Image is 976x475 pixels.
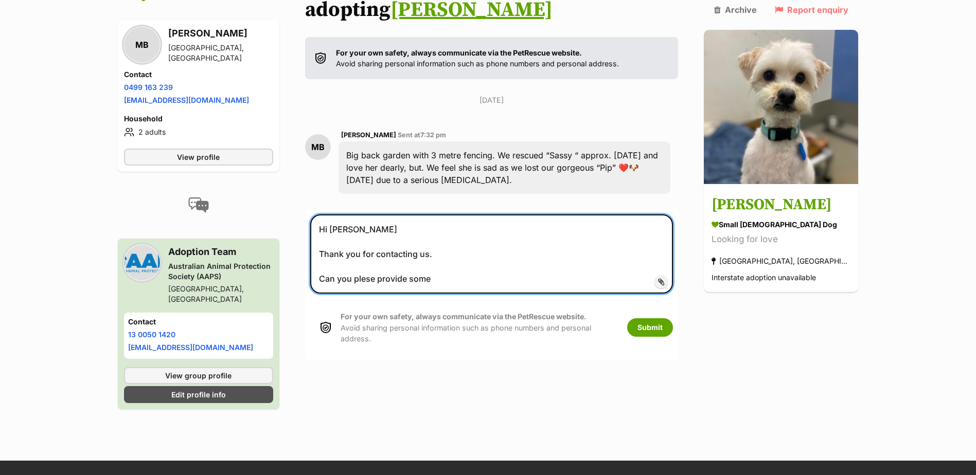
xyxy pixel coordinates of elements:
[124,367,273,384] a: View group profile
[124,149,273,166] a: View profile
[128,330,175,339] a: 13 0050 1420
[305,134,331,160] div: MB
[124,114,273,124] h4: Household
[124,96,249,104] a: [EMAIL_ADDRESS][DOMAIN_NAME]
[124,245,160,281] img: Australian Animal Protection Society (AAPS) profile pic
[124,386,273,403] a: Edit profile info
[165,370,232,381] span: View group profile
[712,194,850,217] h3: [PERSON_NAME]
[168,43,273,63] div: [GEOGRAPHIC_DATA], [GEOGRAPHIC_DATA]
[188,197,209,213] img: conversation-icon-4a6f8262b818ee0b60e3300018af0b2d0b884aa5de6e9bcb8d3d4eeb1a70a7c4.svg
[339,141,671,194] div: Big back garden with 3 metre fencing. We rescued “Sassy “ approx. [DATE] and love her dearly, but...
[168,245,273,259] h3: Adoption Team
[341,311,617,344] p: Avoid sharing personal information such as phone numbers and personal address.
[305,95,679,105] p: [DATE]
[775,5,848,14] a: Report enquiry
[704,186,858,293] a: [PERSON_NAME] small [DEMOGRAPHIC_DATA] Dog Looking for love [GEOGRAPHIC_DATA], [GEOGRAPHIC_DATA] ...
[420,131,446,139] span: 7:32 pm
[128,343,253,352] a: [EMAIL_ADDRESS][DOMAIN_NAME]
[336,48,582,57] strong: For your own safety, always communicate via the PetRescue website.
[168,284,273,304] div: [GEOGRAPHIC_DATA], [GEOGRAPHIC_DATA]
[168,26,273,41] h3: [PERSON_NAME]
[704,30,858,184] img: Leo
[124,27,160,63] div: MB
[171,389,226,400] span: Edit profile info
[124,126,273,138] li: 2 adults
[712,254,850,268] div: [GEOGRAPHIC_DATA], [GEOGRAPHIC_DATA]
[177,152,220,162] span: View profile
[124,83,173,92] a: 0499 163 239
[714,5,757,14] a: Archive
[124,69,273,80] h4: Contact
[712,273,816,282] span: Interstate adoption unavailable
[341,131,396,139] span: [PERSON_NAME]
[128,317,269,327] h4: Contact
[398,131,446,139] span: Sent at
[712,220,850,230] div: small [DEMOGRAPHIC_DATA] Dog
[341,312,587,321] strong: For your own safety, always communicate via the PetRescue website.
[336,47,619,69] p: Avoid sharing personal information such as phone numbers and personal address.
[627,318,673,337] button: Submit
[712,233,850,247] div: Looking for love
[168,261,273,282] div: Australian Animal Protection Society (AAPS)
